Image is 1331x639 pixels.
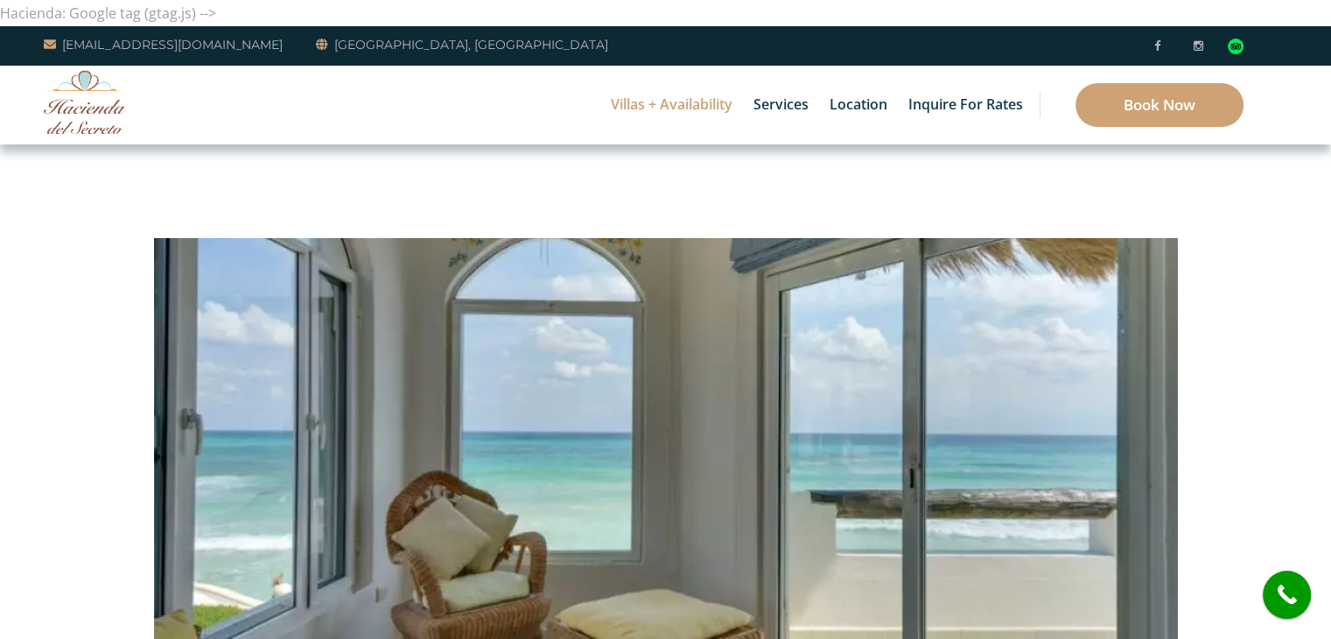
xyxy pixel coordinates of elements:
[821,66,896,144] a: Location
[44,70,127,134] img: Awesome Logo
[316,34,608,55] a: [GEOGRAPHIC_DATA], [GEOGRAPHIC_DATA]
[602,66,741,144] a: Villas + Availability
[44,34,283,55] a: [EMAIL_ADDRESS][DOMAIN_NAME]
[1267,575,1306,614] i: call
[1228,39,1243,54] img: Tripadvisor_logomark.svg
[745,66,817,144] a: Services
[900,66,1032,144] a: Inquire for Rates
[1228,39,1243,54] div: Read traveler reviews on Tripadvisor
[1075,83,1243,127] a: Book Now
[1263,571,1311,619] a: call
